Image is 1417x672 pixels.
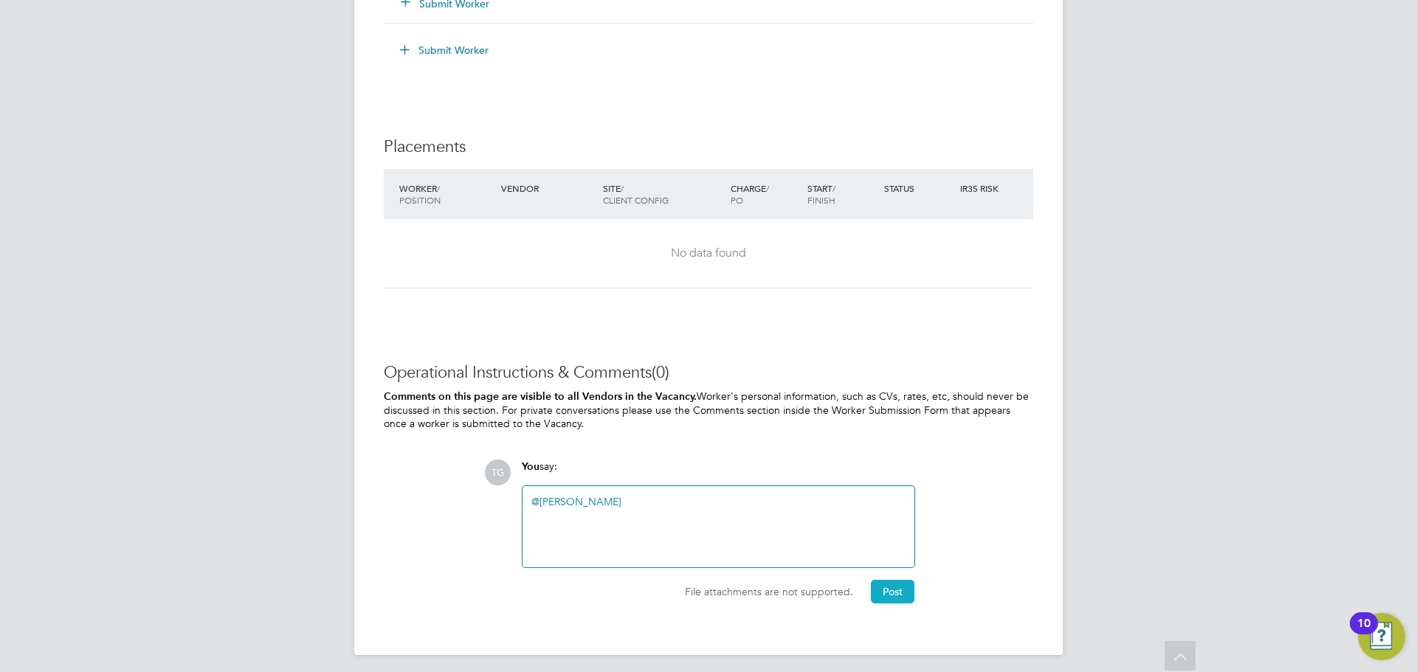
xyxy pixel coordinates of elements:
div: Status [880,175,957,201]
span: TG [485,460,511,485]
b: Comments on this page are visible to all Vendors in the Vacancy. [384,390,697,403]
div: IR35 Risk [956,175,1007,201]
div: Site [599,175,727,213]
h3: Operational Instructions & Comments [384,362,1033,384]
div: Vendor [497,175,599,201]
div: Start [804,175,880,213]
button: Open Resource Center, 10 new notifications [1358,613,1405,660]
div: say: [522,460,915,485]
a: @[PERSON_NAME] [531,495,621,508]
span: / PO [731,182,769,206]
p: Worker's personal information, such as CVs, rates, etc, should never be discussed in this section... [384,389,1033,431]
span: (0) [652,362,669,382]
div: Charge [727,175,804,213]
div: Worker [396,175,497,213]
span: You [522,460,539,473]
div: ​ [531,495,906,558]
span: / Finish [807,182,835,206]
span: / Position [399,182,441,206]
span: / Client Config [603,182,669,206]
button: Post [871,580,914,603]
button: Submit Worker [390,38,500,62]
h3: Placements [384,136,1033,158]
div: 10 [1357,623,1371,642]
div: No data found [399,246,1018,261]
span: File attachments are not supported. [685,585,853,598]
